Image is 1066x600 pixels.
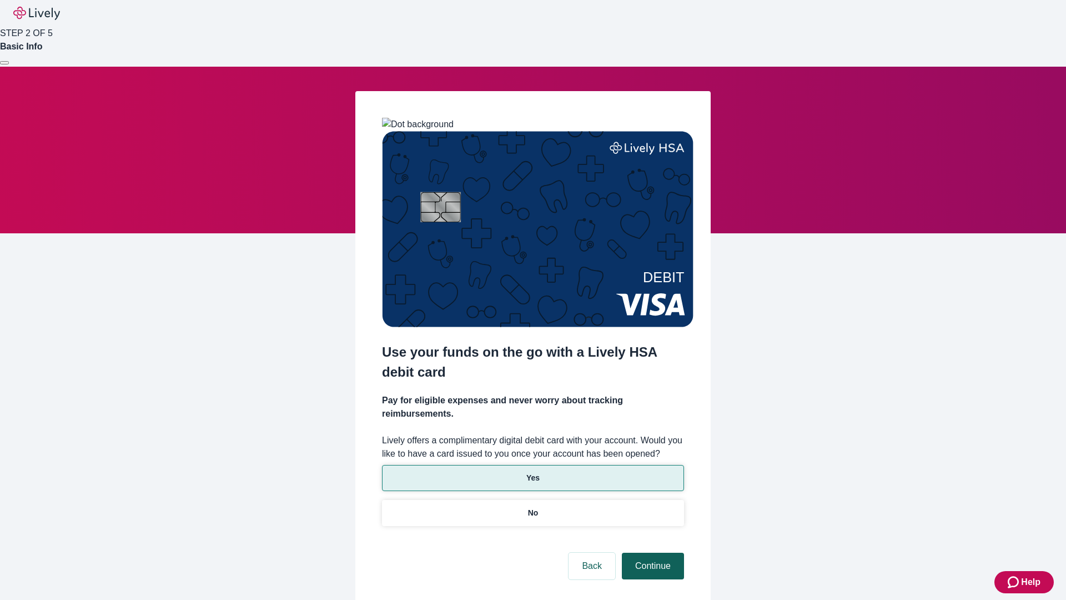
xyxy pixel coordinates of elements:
[382,342,684,382] h2: Use your funds on the go with a Lively HSA debit card
[569,553,615,579] button: Back
[382,394,684,421] h4: Pay for eligible expenses and never worry about tracking reimbursements.
[382,465,684,491] button: Yes
[994,571,1054,593] button: Zendesk support iconHelp
[382,118,454,131] img: Dot background
[528,507,539,519] p: No
[382,500,684,526] button: No
[1008,576,1021,589] svg: Zendesk support icon
[526,472,540,484] p: Yes
[13,7,60,20] img: Lively
[382,131,693,327] img: Debit card
[382,434,684,461] label: Lively offers a complimentary digital debit card with your account. Would you like to have a card...
[622,553,684,579] button: Continue
[1021,576,1040,589] span: Help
